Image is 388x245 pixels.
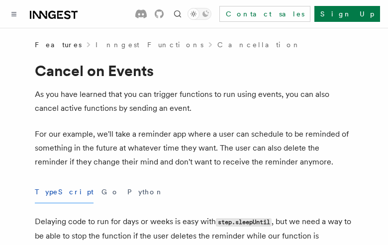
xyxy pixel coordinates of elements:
[219,6,310,22] a: Contact sales
[314,6,380,22] a: Sign Up
[8,8,20,20] button: Toggle navigation
[101,181,119,203] button: Go
[35,127,353,169] p: For our example, we'll take a reminder app where a user can schedule to be reminded of something ...
[217,40,301,50] a: Cancellation
[172,8,184,20] button: Find something...
[216,218,272,227] code: step.sleepUntil
[35,40,82,50] span: Features
[96,40,203,50] a: Inngest Functions
[35,62,353,80] h1: Cancel on Events
[35,87,353,115] p: As you have learned that you can trigger functions to run using events, you can also cancel activ...
[35,181,94,203] button: TypeScript
[188,8,211,20] button: Toggle dark mode
[127,181,164,203] button: Python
